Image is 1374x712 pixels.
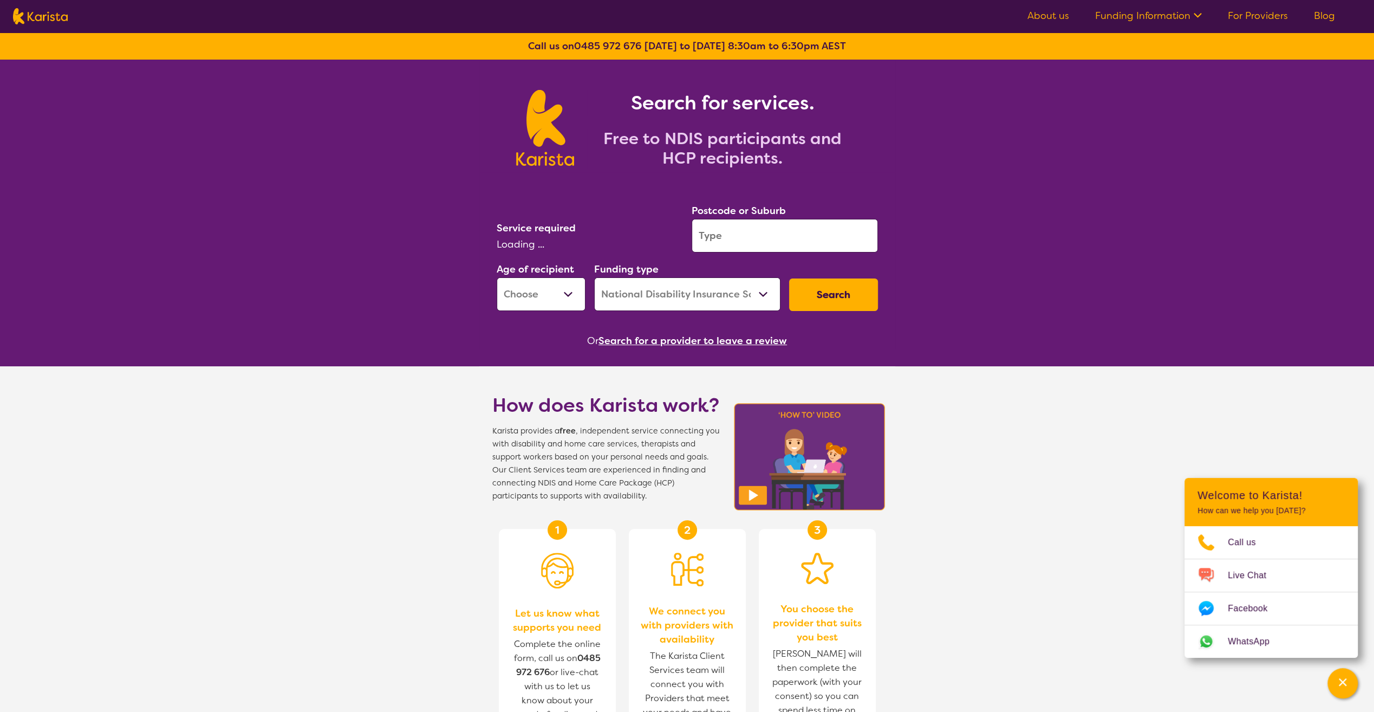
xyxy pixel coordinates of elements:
[587,129,858,168] h2: Free to NDIS participants and HCP recipients.
[1228,9,1288,22] a: For Providers
[808,520,827,540] div: 3
[1184,625,1358,658] a: Web link opens in a new tab.
[678,520,697,540] div: 2
[587,90,858,116] h1: Search for services.
[1197,489,1345,502] h2: Welcome to Karista!
[770,602,865,644] span: You choose the provider that suits you best
[598,333,787,349] button: Search for a provider to leave a review
[541,553,574,588] img: Person with headset icon
[1197,506,1345,515] p: How can we help you [DATE]?
[801,553,833,584] img: Star icon
[692,204,786,217] label: Postcode or Suburb
[574,40,642,53] a: 0485 972 676
[1184,526,1358,658] ul: Choose channel
[1184,478,1358,658] div: Channel Menu
[13,8,68,24] img: Karista logo
[1228,534,1269,551] span: Call us
[492,425,720,503] span: Karista provides a , independent service connecting you with disability and home care services, t...
[1228,600,1280,617] span: Facebook
[497,222,576,235] label: Service required
[789,279,878,311] button: Search
[1095,9,1202,22] a: Funding Information
[559,426,576,436] b: free
[528,40,846,53] b: Call us on [DATE] to [DATE] 8:30am to 6:30pm AEST
[492,392,720,418] h1: How does Karista work?
[548,520,567,540] div: 1
[731,400,889,514] img: Karista video
[1327,668,1358,698] button: Channel Menu
[510,606,605,635] span: Let us know what supports you need
[516,90,574,166] img: Karista logo
[587,333,598,349] span: Or
[671,553,704,586] img: Person being matched to services icon
[594,263,659,276] label: Funding type
[1228,567,1279,584] span: Live Chat
[497,236,683,253] div: Loading ...
[692,219,878,253] input: Type
[640,604,735,646] span: We connect you with providers with availability
[497,263,574,276] label: Age of recipient
[1027,9,1069,22] a: About us
[1314,9,1335,22] a: Blog
[1228,633,1282,650] span: WhatsApp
